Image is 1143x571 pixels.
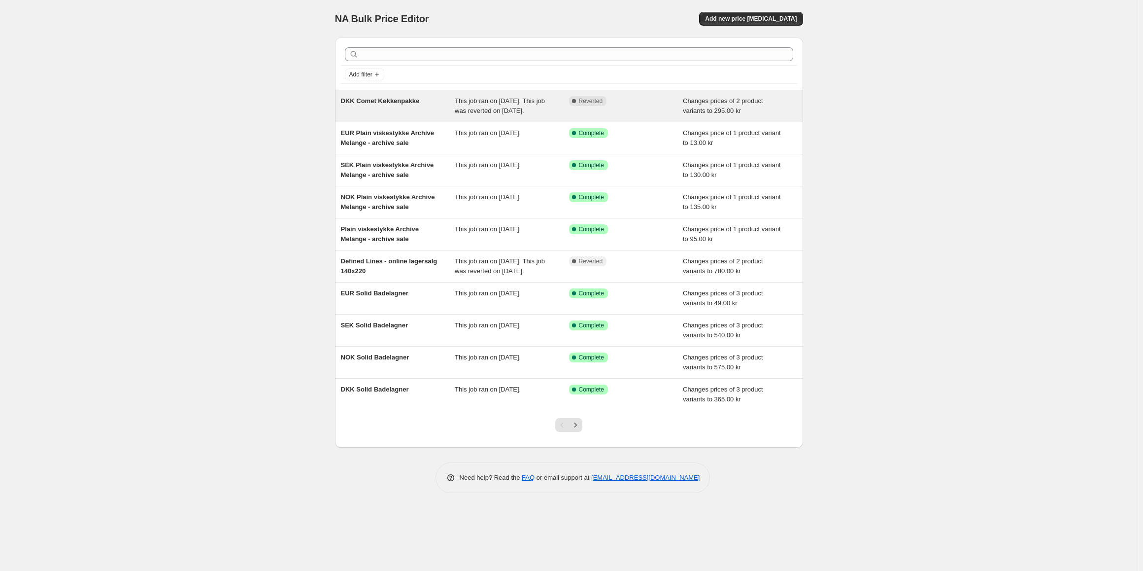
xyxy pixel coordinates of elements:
span: Plain viskestykke Archive Melange - archive sale [341,225,419,243]
span: This job ran on [DATE]. [455,321,521,329]
span: Reverted [579,257,603,265]
span: Complete [579,225,604,233]
a: FAQ [522,474,535,481]
span: Reverted [579,97,603,105]
span: This job ran on [DATE]. [455,193,521,201]
span: Changes prices of 3 product variants to 575.00 kr [683,354,763,371]
span: This job ran on [DATE]. This job was reverted on [DATE]. [455,97,545,114]
span: Changes prices of 3 product variants to 365.00 kr [683,386,763,403]
span: Changes prices of 2 product variants to 295.00 kr [683,97,763,114]
span: Changes price of 1 product variant to 135.00 kr [683,193,781,211]
button: Next [569,418,582,432]
span: Complete [579,386,604,393]
span: EUR Solid Badelagner [341,289,408,297]
span: Add new price [MEDICAL_DATA] [705,15,797,23]
span: This job ran on [DATE]. [455,289,521,297]
span: This job ran on [DATE]. [455,161,521,169]
span: Changes prices of 3 product variants to 49.00 kr [683,289,763,307]
span: NOK Solid Badelagner [341,354,409,361]
span: This job ran on [DATE]. [455,386,521,393]
span: Defined Lines - online lagersalg 140x220 [341,257,437,275]
span: This job ran on [DATE]. This job was reverted on [DATE]. [455,257,545,275]
button: Add new price [MEDICAL_DATA] [699,12,803,26]
span: Complete [579,289,604,297]
span: DKK Solid Badelagner [341,386,409,393]
span: Changes prices of 2 product variants to 780.00 kr [683,257,763,275]
span: Complete [579,161,604,169]
span: DKK Comet Køkkenpakke [341,97,420,105]
a: [EMAIL_ADDRESS][DOMAIN_NAME] [591,474,700,481]
span: NOK Plain viskestykke Archive Melange - archive sale [341,193,435,211]
span: Need help? Read the [460,474,522,481]
span: This job ran on [DATE]. [455,354,521,361]
span: Complete [579,321,604,329]
span: EUR Plain viskestykke Archive Melange - archive sale [341,129,435,146]
span: SEK Solid Badelagner [341,321,408,329]
span: This job ran on [DATE]. [455,225,521,233]
span: Complete [579,129,604,137]
span: Changes price of 1 product variant to 130.00 kr [683,161,781,178]
span: Add filter [349,71,372,78]
span: Changes price of 1 product variant to 13.00 kr [683,129,781,146]
span: NA Bulk Price Editor [335,13,429,24]
span: SEK Plain viskestykke Archive Melange - archive sale [341,161,434,178]
span: Changes price of 1 product variant to 95.00 kr [683,225,781,243]
span: Complete [579,354,604,361]
span: This job ran on [DATE]. [455,129,521,137]
span: Complete [579,193,604,201]
nav: Pagination [555,418,582,432]
button: Add filter [345,69,384,80]
span: or email support at [535,474,591,481]
span: Changes prices of 3 product variants to 540.00 kr [683,321,763,339]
